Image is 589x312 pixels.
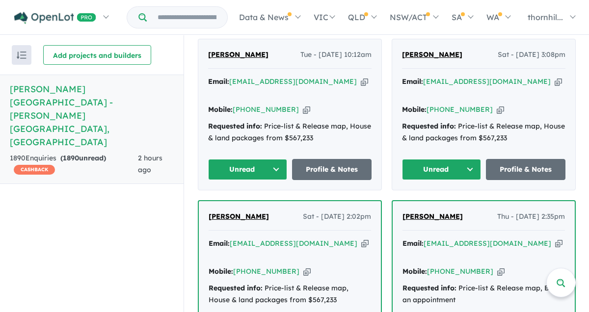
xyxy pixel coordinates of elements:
[14,12,96,24] img: Openlot PRO Logo White
[497,266,505,277] button: Copy
[555,238,562,249] button: Copy
[233,105,299,114] a: [PHONE_NUMBER]
[361,238,369,249] button: Copy
[209,239,230,248] strong: Email:
[497,211,565,223] span: Thu - [DATE] 2:35pm
[402,267,427,276] strong: Mobile:
[208,50,268,59] span: [PERSON_NAME]
[402,121,565,144] div: Price-list & Release map, House & land packages from $567,233
[17,52,27,59] img: sort.svg
[208,49,268,61] a: [PERSON_NAME]
[402,239,424,248] strong: Email:
[300,49,372,61] span: Tue - [DATE] 10:12am
[209,283,371,306] div: Price-list & Release map, House & land packages from $567,233
[424,239,551,248] a: [EMAIL_ADDRESS][DOMAIN_NAME]
[233,267,299,276] a: [PHONE_NUMBER]
[209,284,263,292] strong: Requested info:
[303,266,311,277] button: Copy
[402,77,423,86] strong: Email:
[486,159,565,180] a: Profile & Notes
[230,239,357,248] a: [EMAIL_ADDRESS][DOMAIN_NAME]
[14,165,55,175] span: CASHBACK
[497,104,504,115] button: Copy
[10,153,138,176] div: 1890 Enquir ies
[402,283,565,306] div: Price-list & Release map, Book an appointment
[138,154,162,174] span: 2 hours ago
[60,154,106,162] strong: ( unread)
[402,211,463,223] a: [PERSON_NAME]
[149,7,225,28] input: Try estate name, suburb, builder or developer
[427,105,493,114] a: [PHONE_NUMBER]
[402,49,462,61] a: [PERSON_NAME]
[303,104,310,115] button: Copy
[402,212,463,221] span: [PERSON_NAME]
[229,77,357,86] a: [EMAIL_ADDRESS][DOMAIN_NAME]
[402,284,456,292] strong: Requested info:
[63,154,79,162] span: 1890
[208,121,372,144] div: Price-list & Release map, House & land packages from $567,233
[209,211,269,223] a: [PERSON_NAME]
[402,159,482,180] button: Unread
[528,12,563,22] span: thornhil...
[555,77,562,87] button: Copy
[423,77,551,86] a: [EMAIL_ADDRESS][DOMAIN_NAME]
[209,212,269,221] span: [PERSON_NAME]
[292,159,372,180] a: Profile & Notes
[43,45,151,65] button: Add projects and builders
[427,267,493,276] a: [PHONE_NUMBER]
[303,211,371,223] span: Sat - [DATE] 2:02pm
[402,105,427,114] strong: Mobile:
[402,50,462,59] span: [PERSON_NAME]
[498,49,565,61] span: Sat - [DATE] 3:08pm
[209,267,233,276] strong: Mobile:
[361,77,368,87] button: Copy
[208,105,233,114] strong: Mobile:
[402,122,456,130] strong: Requested info:
[208,77,229,86] strong: Email:
[208,159,288,180] button: Unread
[10,82,174,149] h5: [PERSON_NAME][GEOGRAPHIC_DATA] - [PERSON_NAME][GEOGRAPHIC_DATA] , [GEOGRAPHIC_DATA]
[208,122,262,130] strong: Requested info:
